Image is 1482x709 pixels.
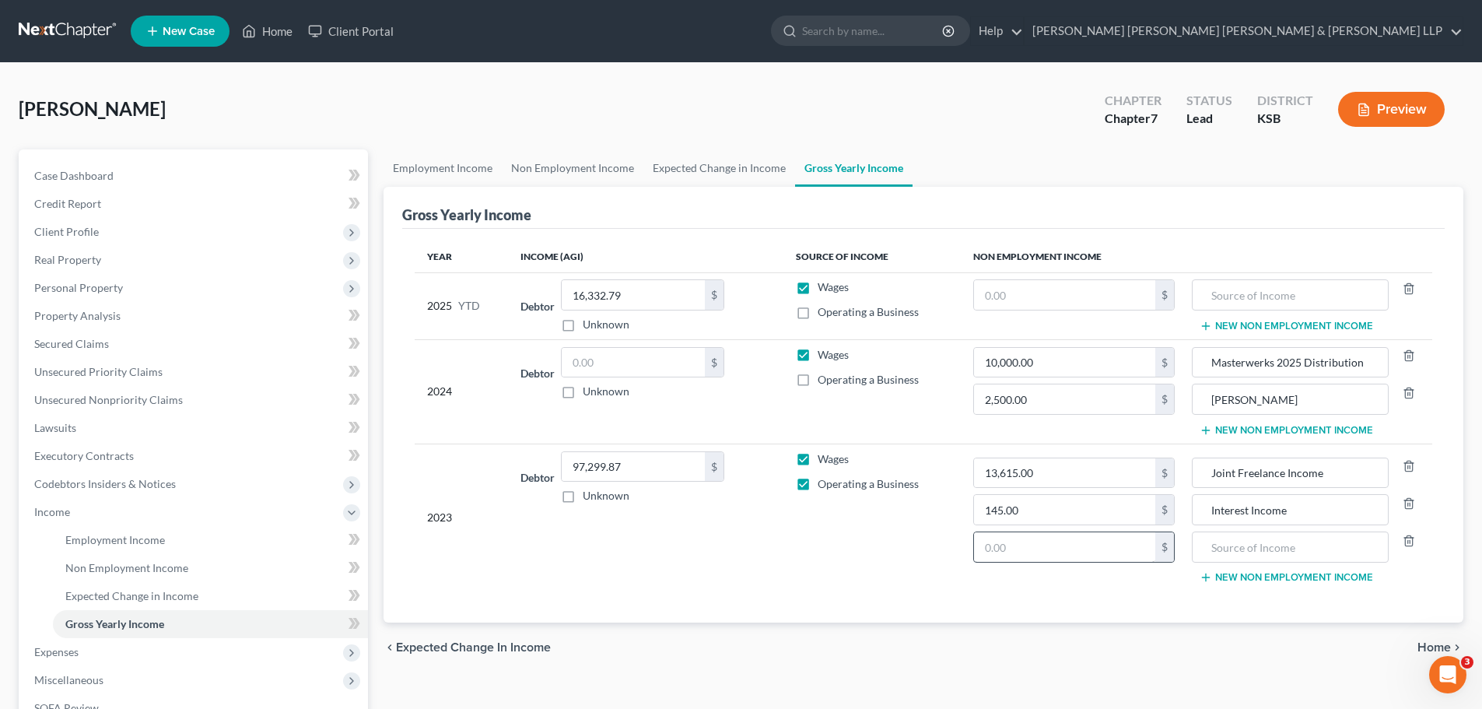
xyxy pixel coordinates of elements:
[818,452,849,465] span: Wages
[1200,532,1379,562] input: Source of Income
[22,358,368,386] a: Unsecured Priority Claims
[1105,92,1161,110] div: Chapter
[34,281,123,294] span: Personal Property
[300,17,401,45] a: Client Portal
[818,477,919,490] span: Operating a Business
[53,582,368,610] a: Expected Change in Income
[34,393,183,406] span: Unsecured Nonpriority Claims
[163,26,215,37] span: New Case
[583,384,629,399] label: Unknown
[1200,348,1379,377] input: Source of Income
[458,298,480,314] span: YTD
[415,241,508,272] th: Year
[1186,92,1232,110] div: Status
[53,526,368,554] a: Employment Income
[34,645,79,658] span: Expenses
[34,197,101,210] span: Credit Report
[34,449,134,462] span: Executory Contracts
[34,337,109,350] span: Secured Claims
[1200,424,1373,437] button: New Non Employment Income
[1155,532,1174,562] div: $
[818,373,919,386] span: Operating a Business
[974,348,1155,377] input: 0.00
[1200,458,1379,488] input: Source of Income
[427,347,496,437] div: 2024
[34,365,163,378] span: Unsecured Priority Claims
[65,561,188,574] span: Non Employment Income
[22,302,368,330] a: Property Analysis
[22,330,368,358] a: Secured Claims
[1200,384,1379,414] input: Source of Income
[427,451,496,584] div: 2023
[234,17,300,45] a: Home
[1155,458,1174,488] div: $
[974,458,1155,488] input: 0.00
[34,253,101,266] span: Real Property
[1151,111,1158,125] span: 7
[562,452,705,482] input: 0.00
[1105,110,1161,128] div: Chapter
[22,190,368,218] a: Credit Report
[34,673,103,686] span: Miscellaneous
[974,532,1155,562] input: 0.00
[971,17,1023,45] a: Help
[384,641,551,654] button: chevron_left Expected Change in Income
[22,162,368,190] a: Case Dashboard
[1155,348,1174,377] div: $
[961,241,1432,272] th: Non Employment Income
[1257,92,1313,110] div: District
[818,305,919,318] span: Operating a Business
[384,149,502,187] a: Employment Income
[1025,17,1463,45] a: [PERSON_NAME] [PERSON_NAME] [PERSON_NAME] & [PERSON_NAME] LLP
[22,414,368,442] a: Lawsuits
[65,589,198,602] span: Expected Change in Income
[1338,92,1445,127] button: Preview
[1417,641,1463,654] button: Home chevron_right
[1461,656,1473,669] span: 3
[65,533,165,546] span: Employment Income
[34,169,114,182] span: Case Dashboard
[974,384,1155,414] input: 0.00
[1186,110,1232,128] div: Lead
[1155,384,1174,414] div: $
[1200,280,1379,310] input: Source of Income
[1257,110,1313,128] div: KSB
[802,16,944,45] input: Search by name...
[1200,495,1379,525] input: Source of Income
[643,149,795,187] a: Expected Change in Income
[427,279,496,332] div: 2025
[1417,641,1451,654] span: Home
[396,641,551,654] span: Expected Change in Income
[1155,495,1174,525] div: $
[19,97,166,120] span: [PERSON_NAME]
[402,205,531,224] div: Gross Yearly Income
[520,365,555,381] label: Debtor
[583,488,629,504] label: Unknown
[818,280,849,293] span: Wages
[22,386,368,414] a: Unsecured Nonpriority Claims
[1451,641,1463,654] i: chevron_right
[705,452,723,482] div: $
[974,280,1155,310] input: 0.00
[384,641,396,654] i: chevron_left
[1155,280,1174,310] div: $
[1200,320,1373,332] button: New Non Employment Income
[974,495,1155,525] input: 0.00
[562,348,705,377] input: 0.00
[1200,571,1373,584] button: New Non Employment Income
[583,317,629,332] label: Unknown
[508,241,783,272] th: Income (AGI)
[705,348,723,377] div: $
[34,477,176,490] span: Codebtors Insiders & Notices
[795,149,913,187] a: Gross Yearly Income
[783,241,961,272] th: Source of Income
[818,348,849,361] span: Wages
[562,280,705,310] input: 0.00
[65,617,164,630] span: Gross Yearly Income
[34,505,70,518] span: Income
[53,610,368,638] a: Gross Yearly Income
[34,225,99,238] span: Client Profile
[22,442,368,470] a: Executory Contracts
[705,280,723,310] div: $
[520,298,555,314] label: Debtor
